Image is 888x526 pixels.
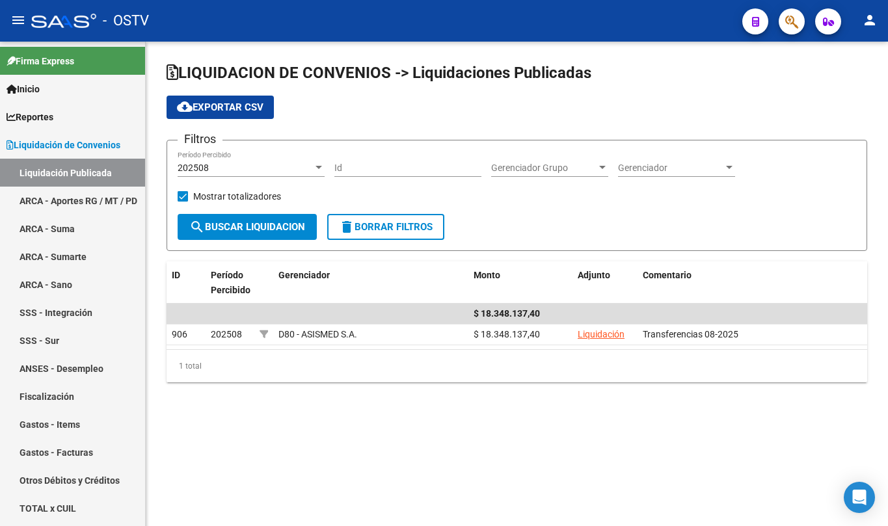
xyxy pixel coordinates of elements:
datatable-header-cell: Período Percibido [206,261,254,319]
span: ID [172,270,180,280]
div: $ 18.348.137,40 [474,327,567,342]
span: - OSTV [103,7,149,35]
span: Buscar Liquidacion [189,221,305,233]
span: Gerenciador Grupo [491,163,597,174]
span: Gerenciador [278,270,330,280]
span: 202508 [178,163,209,173]
div: Open Intercom Messenger [844,482,875,513]
mat-icon: cloud_download [177,99,193,114]
h3: Filtros [178,130,222,148]
a: Liquidación [578,329,625,339]
span: Gerenciador [618,163,723,174]
datatable-header-cell: Adjunto [572,261,638,319]
datatable-header-cell: Gerenciador [273,261,468,319]
span: Período Percibido [211,270,250,295]
span: Mostrar totalizadores [193,189,281,204]
span: Reportes [7,110,53,124]
mat-icon: search [189,219,205,235]
span: D80 - ASISMED S.A. [278,329,357,339]
span: Adjunto [578,270,610,280]
span: $ 18.348.137,40 [474,308,540,319]
span: Monto [474,270,500,280]
div: 1 total [167,350,867,382]
span: Firma Express [7,54,74,68]
span: 906 [172,329,187,339]
span: Borrar Filtros [339,221,433,233]
span: 202508 [211,329,242,339]
datatable-header-cell: ID [167,261,206,319]
button: Exportar CSV [167,96,274,119]
mat-icon: person [862,12,878,28]
datatable-header-cell: Monto [468,261,572,319]
mat-icon: menu [10,12,26,28]
mat-icon: delete [339,219,355,235]
span: Exportar CSV [177,101,263,113]
button: Buscar Liquidacion [178,214,317,240]
button: Borrar Filtros [327,214,444,240]
span: Inicio [7,82,40,96]
span: Liquidación de Convenios [7,138,120,152]
datatable-header-cell: Comentario [638,261,867,319]
span: Comentario [643,270,692,280]
span: LIQUIDACION DE CONVENIOS -> Liquidaciones Publicadas [167,64,591,82]
span: Transferencias 08-2025 [643,329,738,339]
